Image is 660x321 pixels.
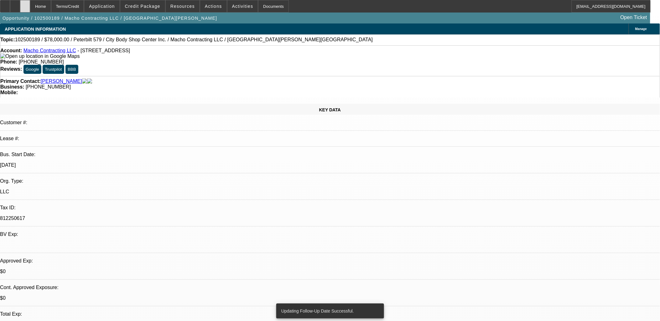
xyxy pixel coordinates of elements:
img: linkedin-icon.png [87,79,92,84]
a: Open Ticket [618,12,650,23]
a: [PERSON_NAME] [41,79,82,84]
span: [PHONE_NUMBER] [19,59,64,64]
span: Manage [635,27,647,31]
span: 102500189 / $78,000.00 / Peterbilt 579 / City Body Shop Center Inc. / Macho Contracting LLC / [GE... [15,37,373,43]
button: Credit Package [120,0,165,12]
span: APPLICATION INFORMATION [5,27,66,32]
img: Open up location in Google Maps [0,53,80,59]
button: BBB [65,65,78,74]
span: KEY DATA [319,107,341,112]
span: Activities [232,4,253,9]
span: - [STREET_ADDRESS] [77,48,130,53]
img: facebook-icon.png [82,79,87,84]
span: Actions [205,4,222,9]
strong: Account: [0,48,22,53]
strong: Business: [0,84,24,89]
span: Credit Package [125,4,160,9]
strong: Primary Contact: [0,79,41,84]
strong: Mobile: [0,90,18,95]
button: Activities [227,0,258,12]
button: Application [84,0,119,12]
span: Application [89,4,115,9]
div: Updating Follow-Up Date Successful. [276,303,382,318]
a: View Google Maps [0,53,80,59]
button: Google [23,65,41,74]
button: Trustpilot [43,65,64,74]
span: Opportunity / 102500189 / Macho Contracting LLC / [GEOGRAPHIC_DATA][PERSON_NAME] [3,16,217,21]
button: Actions [200,0,227,12]
strong: Reviews: [0,66,22,72]
a: Macho Contracting LLC [23,48,76,53]
span: [PHONE_NUMBER] [26,84,71,89]
span: Resources [170,4,195,9]
strong: Phone: [0,59,17,64]
strong: Topic: [0,37,15,43]
button: Resources [166,0,200,12]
